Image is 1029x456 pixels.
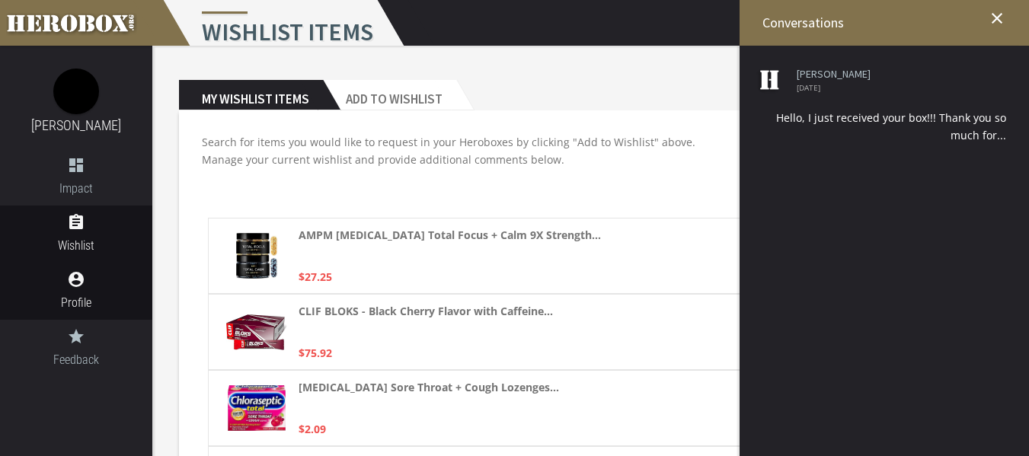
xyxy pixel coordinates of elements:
p: $2.09 [299,420,326,438]
img: 81F8HdiO8zL._AC_UL320_.jpg [236,233,277,279]
h2: My Wishlist Items [179,80,323,110]
img: 71ohjRFLJgL._AC_UL320_.jpg [226,314,287,350]
a: [PERSON_NAME] [31,117,121,133]
div: Hello, I just received your box!!! Thank you so much for... [755,109,1006,144]
i: close [988,9,1006,27]
i: assignment [67,213,85,231]
strong: CLIF BLOKS - Black Cherry Flavor with Caffeine... [299,302,553,320]
li: [PERSON_NAME] [DATE] Hello, I just received your box!!! Thank you so much for... [751,57,1010,155]
strong: [MEDICAL_DATA] Sore Throat + Cough Lozenges... [299,378,559,396]
img: image [53,69,99,114]
span: Conversations [762,14,844,31]
span: [DATE] [797,84,995,91]
strong: AMPM [MEDICAL_DATA] Total Focus + Calm 9X Strength... [299,226,601,244]
a: [PERSON_NAME] [797,69,995,80]
p: Search for items you would like to request in your Heroboxes by clicking "Add to Wishlist" above.... [202,133,979,168]
h2: Add to Wishlist [323,80,456,110]
img: 710C4vTNW7L._AC_UL320_.jpg [228,385,286,431]
p: $27.25 [299,268,332,285]
p: $75.92 [299,344,332,362]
